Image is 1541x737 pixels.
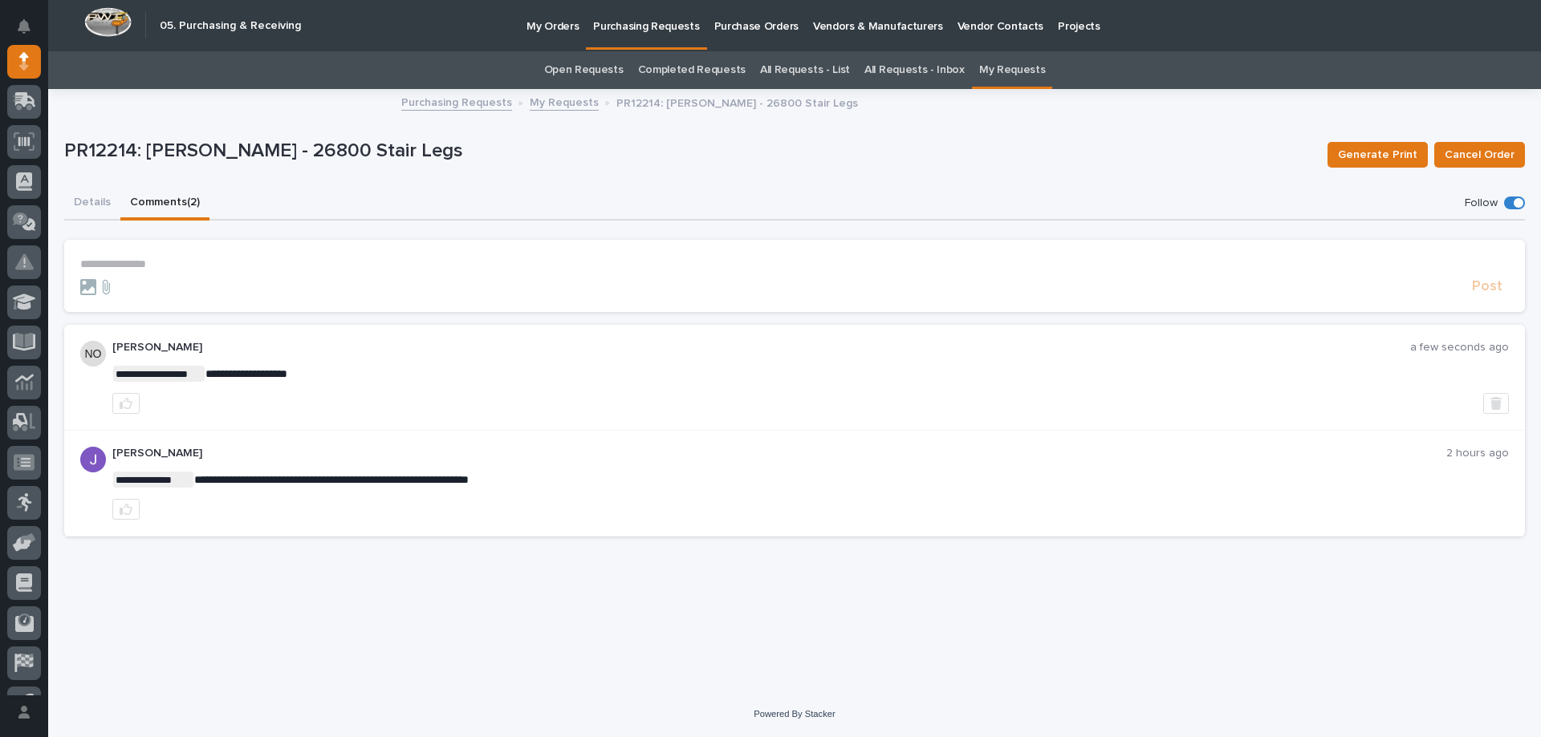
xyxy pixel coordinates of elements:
span: Generate Print [1338,145,1417,164]
h2: 05. Purchasing & Receiving [160,19,301,33]
a: Open Requests [544,51,624,89]
button: Notifications [7,10,41,43]
img: Workspace Logo [84,7,132,37]
span: Cancel Order [1445,145,1515,164]
button: Delete post [1483,393,1509,414]
p: 2 hours ago [1446,447,1509,460]
div: Notifications [20,19,41,45]
button: like this post [112,499,140,520]
a: My Requests [530,92,599,111]
a: All Requests - Inbox [864,51,965,89]
button: Generate Print [1328,142,1428,168]
p: [PERSON_NAME] [112,341,1410,354]
a: Completed Requests [638,51,746,89]
a: My Requests [979,51,1046,89]
button: Details [64,187,120,221]
a: Purchasing Requests [401,92,512,111]
a: All Requests - List [760,51,850,89]
button: Cancel Order [1434,142,1525,168]
p: [PERSON_NAME] [112,447,1446,460]
button: like this post [112,393,140,414]
p: Follow [1465,196,1498,210]
button: Comments (2) [120,187,209,221]
a: Powered By Stacker [754,709,835,719]
p: PR12214: [PERSON_NAME] - 26800 Stair Legs [616,93,858,111]
img: AATXAJywsQtdZu1w-rz0-06ykoMAWJuusLdIj9kTasLJ=s96-c [80,447,106,472]
p: PR12214: [PERSON_NAME] - 26800 Stair Legs [64,140,1315,163]
button: Post [1466,277,1509,296]
span: Post [1472,277,1502,296]
p: a few seconds ago [1410,341,1509,354]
